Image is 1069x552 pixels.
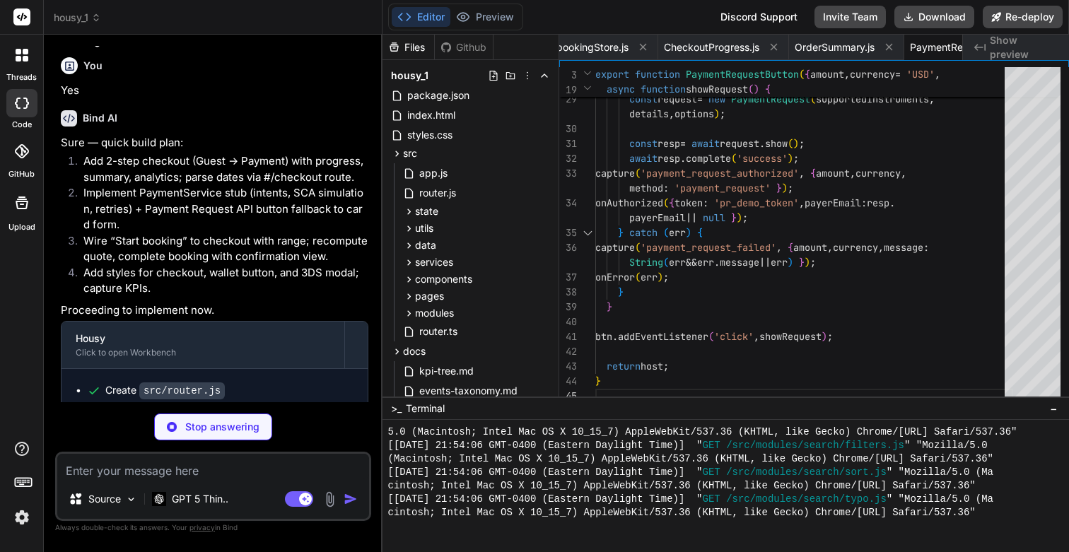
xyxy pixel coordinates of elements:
[776,241,782,254] span: ,
[703,466,720,479] span: GET
[726,439,904,452] span: /src/modules/search/filters.js
[8,221,35,233] label: Upload
[559,270,577,285] div: 37
[714,196,799,209] span: 'pr_demo_token'
[983,6,1063,28] button: Re-deploy
[887,493,993,506] span: " "Mozilla/5.0 (Ma
[61,83,368,99] p: Yes
[415,272,472,286] span: components
[731,93,810,105] span: PaymentRequest
[663,256,669,269] span: (
[759,256,771,269] span: ||
[388,452,993,466] span: (Macintosh; Intel Mac OS X 10_15_7) AppleWebKit/537.36 (KHTML, like Gecko) Chrome/[URL] Safari/53...
[793,152,799,165] span: ;
[788,137,793,150] span: (
[658,152,680,165] span: resp
[793,137,799,150] span: )
[403,146,417,160] span: src
[748,83,754,95] span: (
[595,271,635,283] span: onError
[714,107,720,120] span: )
[382,40,434,54] div: Files
[388,425,1017,439] span: 5.0 (Macintosh; Intel Mac OS X 10_15_7) AppleWebKit/537.36 (KHTML, like Gecko) Chrome/[URL] Safar...
[629,137,658,150] span: const
[635,271,641,283] span: (
[855,167,901,180] span: currency
[776,182,782,194] span: }
[6,71,37,83] label: threads
[788,182,793,194] span: ;
[810,68,844,81] span: amount
[894,6,974,28] button: Download
[388,493,703,506] span: [[DATE] 21:54:06 GMT-0400 (Eastern Daylight Time)] "
[607,360,641,372] span: return
[805,196,861,209] span: payerEmail
[663,360,669,372] span: ;
[83,59,103,73] h6: You
[83,111,117,125] h6: Bind AI
[629,152,658,165] span: await
[595,196,663,209] span: onAuthorized
[697,226,703,239] span: {
[559,285,577,300] div: 38
[415,238,436,252] span: data
[72,153,368,185] li: Add 2-step checkout (Guest → Payment) with progress, summary, analytics; parse dates via #/checko...
[76,347,330,358] div: Click to open Workbench
[635,241,641,254] span: (
[889,196,895,209] span: .
[391,401,402,416] span: >_
[559,136,577,151] div: 31
[559,225,577,240] div: 35
[388,439,703,452] span: [[DATE] 21:54:06 GMT-0400 (Eastern Daylight Time)] "
[895,68,901,81] span: =
[850,68,895,81] span: currency
[759,137,765,150] span: .
[742,211,748,224] span: ;
[635,167,641,180] span: (
[618,330,708,343] span: addEventListener
[415,204,438,218] span: state
[72,185,368,233] li: Implement PaymentService stub (intents, SCA simulation, retries) + Payment Request API button fal...
[629,182,663,194] span: method
[61,135,368,151] p: Sure — quick build plan:
[641,167,799,180] span: 'payment_request_authorized'
[771,256,788,269] span: err
[906,68,935,81] span: 'USD'
[406,127,454,143] span: styles.css
[189,523,215,532] span: privacy
[88,492,121,506] p: Source
[595,375,601,387] span: }
[901,167,906,180] span: ,
[904,439,988,452] span: " "Mozilla/5.0
[388,466,703,479] span: [[DATE] 21:54:06 GMT-0400 (Eastern Daylight Time)] "
[910,40,1016,54] span: PaymentRequestButton.js
[641,360,663,372] span: host
[10,505,34,529] img: settings
[663,226,669,239] span: (
[923,241,929,254] span: :
[559,83,577,98] span: 19
[559,300,577,315] div: 39
[663,271,669,283] span: ;
[415,255,453,269] span: services
[686,256,697,269] span: &&
[708,93,725,105] span: new
[559,151,577,166] div: 32
[680,152,686,165] span: .
[691,137,720,150] span: await
[559,315,577,329] div: 40
[697,256,714,269] span: err
[559,359,577,374] div: 43
[795,40,875,54] span: OrderSummary.js
[788,241,793,254] span: {
[629,256,663,269] span: String
[720,256,759,269] span: message
[799,196,805,209] span: ,
[72,233,368,265] li: Wire “Start booking” to checkout with range; recompute quote, complete booking with confirmation ...
[418,184,457,201] span: router.js
[674,196,703,209] span: token
[595,68,629,81] span: export
[559,374,577,389] div: 44
[559,196,577,211] div: 34
[388,479,976,493] span: cintosh; Intel Mac OS X 10_15_7) AppleWebKit/537.36 (KHTML, like Gecko) Chrome/[URL] Safari/537.36"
